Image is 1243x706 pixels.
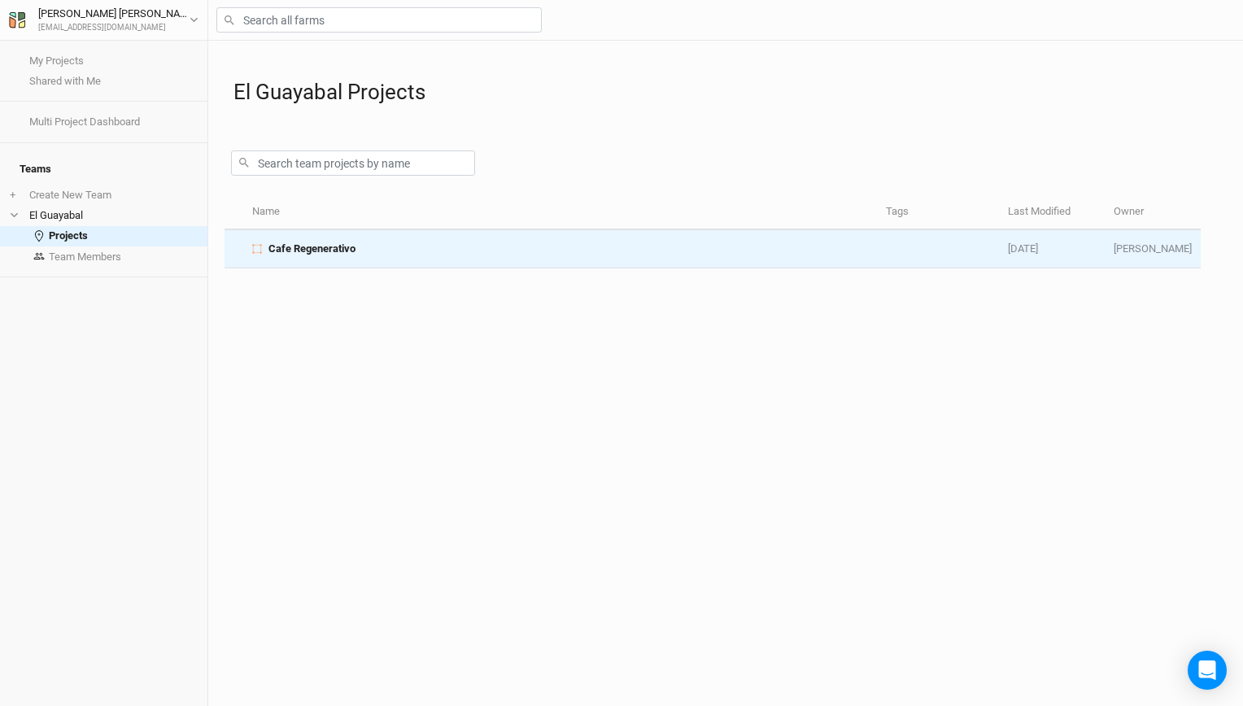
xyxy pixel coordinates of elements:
[231,150,475,176] input: Search team projects by name
[268,242,355,256] span: Cafe Regenerativo
[38,6,190,22] div: [PERSON_NAME] [PERSON_NAME]
[242,195,876,230] th: Name
[1188,651,1227,690] div: Open Intercom Messenger
[10,153,198,185] h4: Teams
[1114,242,1192,255] span: gregory@regen.network
[877,195,999,230] th: Tags
[38,22,190,34] div: [EMAIL_ADDRESS][DOMAIN_NAME]
[216,7,542,33] input: Search all farms
[1105,195,1201,230] th: Owner
[999,195,1105,230] th: Last Modified
[233,80,1227,105] h1: El Guayabal Projects
[8,5,199,34] button: [PERSON_NAME] [PERSON_NAME][EMAIL_ADDRESS][DOMAIN_NAME]
[1008,242,1038,255] span: Aug 21, 2025 10:36 AM
[10,189,15,202] span: +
